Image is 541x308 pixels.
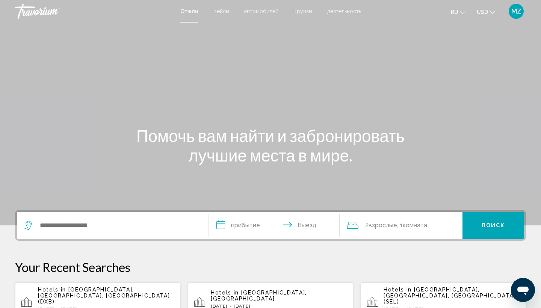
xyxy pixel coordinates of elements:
p: Your Recent Searches [15,260,526,275]
button: Check in and out dates [209,212,340,239]
a: деятельность [327,8,361,14]
span: 2 [365,220,397,231]
button: Travelers: 2 adults, 0 children [340,212,463,239]
button: Change language [451,6,465,17]
span: [GEOGRAPHIC_DATA], [GEOGRAPHIC_DATA] [211,290,307,302]
span: Поиск [482,223,505,229]
span: ru [451,9,458,15]
button: Change currency [477,6,495,17]
a: Travorium [15,4,173,19]
span: , 1 [397,220,427,231]
span: MZ [511,8,521,15]
a: рейсы [213,8,229,14]
span: Комната [403,222,427,229]
span: Hotels in [384,287,412,293]
span: [GEOGRAPHIC_DATA], [GEOGRAPHIC_DATA], [GEOGRAPHIC_DATA] (SEL) [384,287,515,305]
span: USD [477,9,488,15]
span: Взрослые [369,222,397,229]
a: автомобилей [244,8,278,14]
iframe: Кнопка запуска окна обмена сообщениями [511,278,535,302]
span: Hotels in [38,287,66,293]
button: User Menu [506,3,526,19]
span: [GEOGRAPHIC_DATA], [GEOGRAPHIC_DATA], [GEOGRAPHIC_DATA] (DXB) [38,287,170,305]
h1: Помочь вам найти и забронировать лучшие места в мире. [130,126,411,165]
a: Круизы [293,8,312,14]
span: Hotels in [211,290,239,296]
a: Отели [180,8,198,14]
button: Поиск [462,212,524,239]
div: Search widget [17,212,524,239]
